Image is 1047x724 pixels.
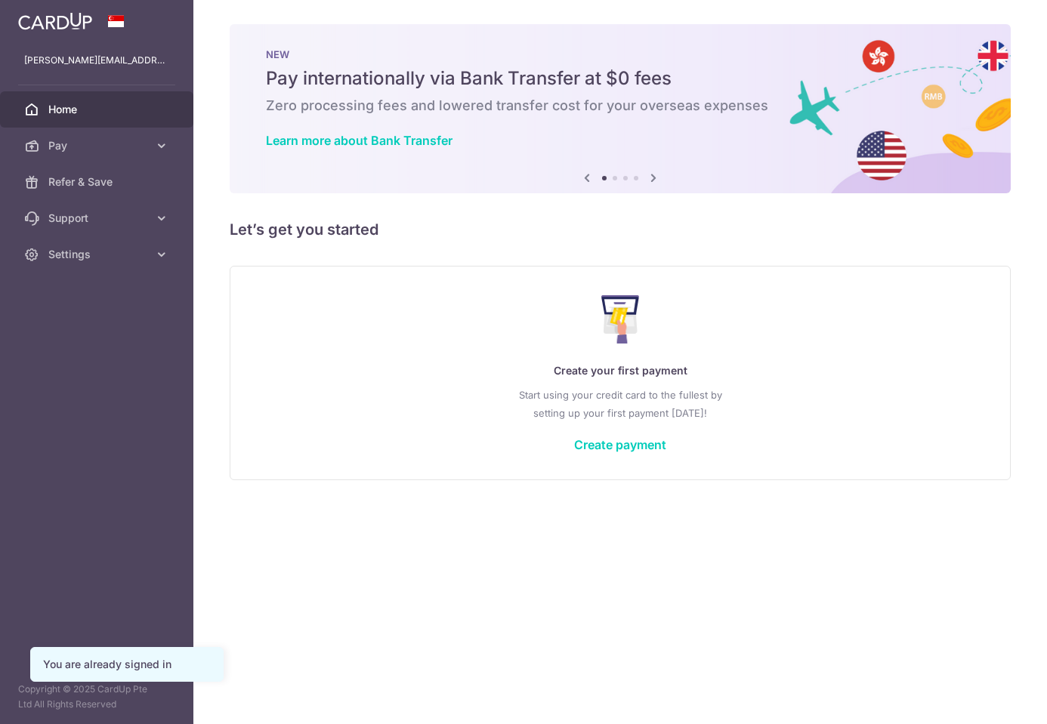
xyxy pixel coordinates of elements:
p: Create your first payment [261,362,980,380]
span: Refer & Save [48,174,148,189]
img: Make Payment [601,295,640,344]
h6: Zero processing fees and lowered transfer cost for your overseas expenses [266,97,974,115]
img: Bank transfer banner [230,24,1011,193]
h5: Pay internationally via Bank Transfer at $0 fees [266,66,974,91]
p: Start using your credit card to the fullest by setting up your first payment [DATE]! [261,386,980,422]
a: Create payment [574,437,666,452]
a: Learn more about Bank Transfer [266,133,452,148]
img: CardUp [18,12,92,30]
span: Support [48,211,148,226]
span: Home [48,102,148,117]
p: [PERSON_NAME][EMAIL_ADDRESS][PERSON_NAME][DOMAIN_NAME] [24,53,169,68]
p: NEW [266,48,974,60]
div: You are already signed in [43,657,211,672]
h5: Let’s get you started [230,217,1011,242]
span: Settings [48,247,148,262]
span: Pay [48,138,148,153]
